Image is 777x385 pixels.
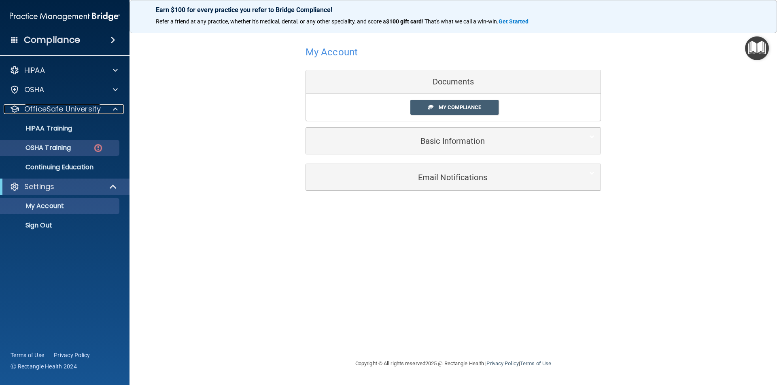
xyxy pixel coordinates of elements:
[306,47,358,57] h4: My Account
[156,6,751,14] p: Earn $100 for every practice you refer to Bridge Compliance!
[386,18,422,25] strong: $100 gift card
[54,351,90,359] a: Privacy Policy
[24,34,80,46] h4: Compliance
[745,36,769,60] button: Open Resource Center
[5,202,116,210] p: My Account
[5,221,116,229] p: Sign Out
[439,104,481,110] span: My Compliance
[312,132,594,150] a: Basic Information
[422,18,499,25] span: ! That's what we call a win-win.
[306,351,601,377] div: Copyright © All rights reserved 2025 @ Rectangle Health | |
[5,144,71,152] p: OSHA Training
[499,18,530,25] a: Get Started
[499,18,529,25] strong: Get Started
[24,65,45,75] p: HIPAA
[312,137,570,145] h5: Basic Information
[11,362,77,370] span: Ⓒ Rectangle Health 2024
[93,143,103,153] img: danger-circle.6113f641.png
[10,65,118,75] a: HIPAA
[306,70,601,94] div: Documents
[24,85,45,95] p: OSHA
[10,85,118,95] a: OSHA
[312,168,594,186] a: Email Notifications
[5,124,72,133] p: HIPAA Training
[312,173,570,182] h5: Email Notifications
[24,182,54,191] p: Settings
[156,18,386,25] span: Refer a friend at any practice, whether it's medical, dental, or any other speciality, and score a
[11,351,44,359] a: Terms of Use
[10,104,118,114] a: OfficeSafe University
[5,163,116,171] p: Continuing Education
[520,360,551,366] a: Terms of Use
[486,360,518,366] a: Privacy Policy
[10,182,117,191] a: Settings
[10,8,120,25] img: PMB logo
[24,104,101,114] p: OfficeSafe University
